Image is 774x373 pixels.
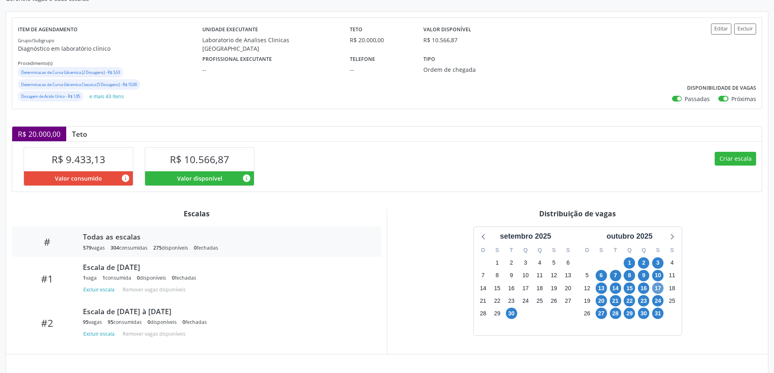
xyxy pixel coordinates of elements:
[666,282,678,294] span: sábado, 18 de outubro de 2025
[562,270,574,281] span: sábado, 13 de setembro de 2025
[666,257,678,269] span: sábado, 4 de outubro de 2025
[518,244,533,257] div: Q
[202,65,338,74] div: --
[108,319,113,326] span: 95
[83,319,89,326] span: 95
[476,244,490,257] div: D
[534,282,545,294] span: quinta-feira, 18 de setembro de 2025
[638,282,649,294] span: quinta-feira, 16 de outubro de 2025
[610,282,621,294] span: terça-feira, 14 de outubro de 2025
[492,270,503,281] span: segunda-feira, 8 de setembro de 2025
[172,274,196,281] div: fechadas
[506,282,517,294] span: terça-feira, 16 de setembro de 2025
[685,95,710,103] label: Passadas
[147,319,150,326] span: 0
[608,244,622,257] div: T
[477,282,489,294] span: domingo, 14 de setembro de 2025
[596,308,607,319] span: segunda-feira, 27 de outubro de 2025
[153,244,188,251] div: disponíveis
[18,24,78,36] label: Item de agendamento
[492,308,503,319] span: segunda-feira, 29 de setembro de 2025
[651,244,665,257] div: S
[506,295,517,306] span: terça-feira, 23 de setembro de 2025
[17,273,77,285] div: #1
[477,295,489,306] span: domingo, 21 de setembro de 2025
[170,153,229,166] span: R$ 10.566,87
[506,257,517,269] span: terça-feira, 2 de setembro de 2025
[624,270,635,281] span: quarta-feira, 8 de outubro de 2025
[534,257,545,269] span: quinta-feira, 4 de setembro de 2025
[153,244,162,251] span: 275
[624,257,635,269] span: quarta-feira, 1 de outubro de 2025
[202,36,338,53] div: Laboratorio de Analises Clinicas [GEOGRAPHIC_DATA]
[534,295,545,306] span: quinta-feira, 25 de setembro de 2025
[350,53,375,65] label: Telefone
[610,270,621,281] span: terça-feira, 7 de outubro de 2025
[666,295,678,306] span: sábado, 25 de outubro de 2025
[423,24,471,36] label: Valor disponível
[581,270,593,281] span: domingo, 5 de outubro de 2025
[52,153,105,166] span: R$ 9.433,13
[496,231,554,242] div: setembro 2025
[622,244,637,257] div: Q
[652,257,663,269] span: sexta-feira, 3 de outubro de 2025
[83,274,86,281] span: 1
[520,270,531,281] span: quarta-feira, 10 de setembro de 2025
[596,295,607,306] span: segunda-feira, 20 de outubro de 2025
[66,129,93,138] div: Teto
[561,244,575,257] div: S
[610,308,621,319] span: terça-feira, 28 de outubro de 2025
[624,295,635,306] span: quarta-feira, 22 de outubro de 2025
[477,270,489,281] span: domingo, 7 de setembro de 2025
[423,53,435,65] label: Tipo
[137,274,166,281] div: disponíveis
[83,263,370,272] div: Escala de [DATE]
[492,282,503,294] span: segunda-feira, 15 de setembro de 2025
[666,270,678,281] span: sábado, 11 de outubro de 2025
[21,70,120,75] small: Determinacao de Curva Glicemica (2 Dosagens) - R$ 3,63
[194,244,197,251] span: 0
[562,282,574,294] span: sábado, 20 de setembro de 2025
[520,257,531,269] span: quarta-feira, 3 de setembro de 2025
[423,36,457,44] div: R$ 10.566,87
[83,284,118,295] button: Excluir escala
[581,308,593,319] span: domingo, 26 de outubro de 2025
[624,308,635,319] span: quarta-feira, 29 de outubro de 2025
[111,244,119,251] span: 304
[711,24,731,34] button: Editar
[562,295,574,306] span: sábado, 27 de setembro de 2025
[83,232,370,241] div: Todas as escalas
[350,24,362,36] label: Teto
[610,295,621,306] span: terça-feira, 21 de outubro de 2025
[17,317,77,329] div: #2
[202,53,272,65] label: Profissional executante
[562,257,574,269] span: sábado, 6 de setembro de 2025
[624,282,635,294] span: quarta-feira, 15 de outubro de 2025
[423,65,523,74] div: Ordem de chegada
[21,82,137,87] small: Determinacao de Curva Glicemica Classica (5 Dosagens) - R$ 10,00
[638,308,649,319] span: quinta-feira, 30 de outubro de 2025
[652,295,663,306] span: sexta-feira, 24 de outubro de 2025
[581,295,593,306] span: domingo, 19 de outubro de 2025
[111,244,147,251] div: consumidas
[55,174,102,183] span: Valor consumido
[17,236,77,248] div: #
[504,244,518,257] div: T
[548,295,559,306] span: sexta-feira, 26 de setembro de 2025
[652,270,663,281] span: sexta-feira, 10 de outubro de 2025
[665,244,679,257] div: S
[581,282,593,294] span: domingo, 12 de outubro de 2025
[548,270,559,281] span: sexta-feira, 12 de setembro de 2025
[12,209,381,218] div: Escalas
[652,282,663,294] span: sexta-feira, 17 de outubro de 2025
[652,308,663,319] span: sexta-feira, 31 de outubro de 2025
[393,209,762,218] div: Distribuição de vagas
[520,295,531,306] span: quarta-feira, 24 de setembro de 2025
[121,174,130,183] i: Valor consumido por agendamentos feitos para este serviço
[21,94,80,99] small: Dosagem de Acido Urico - R$ 1,85
[520,282,531,294] span: quarta-feira, 17 de setembro de 2025
[83,328,118,339] button: Excluir escala
[492,295,503,306] span: segunda-feira, 22 de setembro de 2025
[715,152,756,166] button: Criar escala
[194,244,218,251] div: fechadas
